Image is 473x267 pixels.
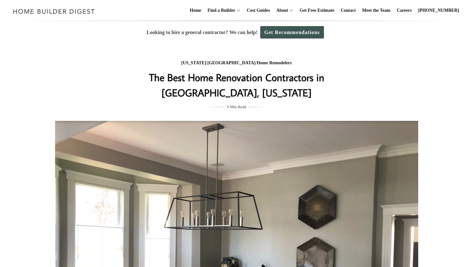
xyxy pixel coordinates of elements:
a: Find a Builder [205,0,235,21]
a: Get Recommendations [260,26,324,39]
a: Home [187,0,204,21]
span: 9 Min Read [227,103,246,110]
div: / / [110,59,364,67]
a: [GEOGRAPHIC_DATA] [207,60,255,65]
a: [PHONE_NUMBER] [416,0,462,21]
a: Contact [338,0,358,21]
a: [US_STATE] [181,60,206,65]
a: Home Remodelers [257,60,292,65]
a: Cost Guides [244,0,273,21]
h1: The Best Home Renovation Contractors in [GEOGRAPHIC_DATA], [US_STATE] [110,70,364,100]
a: Get Free Estimate [297,0,337,21]
a: Careers [394,0,414,21]
a: Meet the Team [360,0,393,21]
img: Home Builder Digest [10,5,98,18]
a: About [274,0,288,21]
